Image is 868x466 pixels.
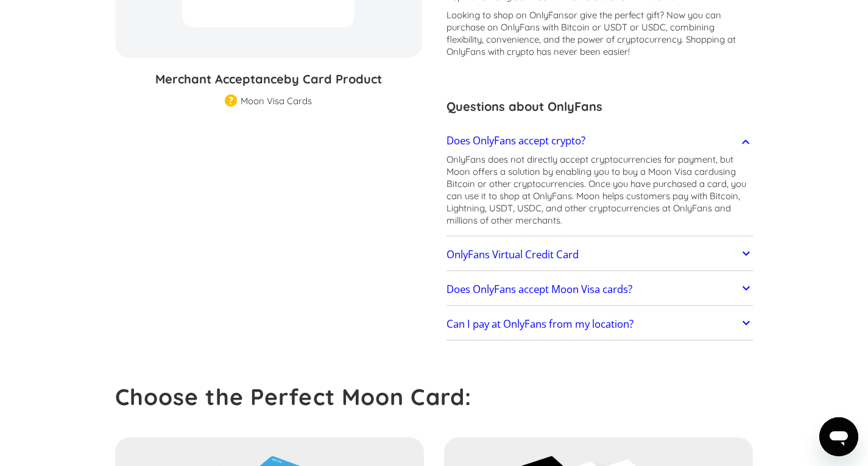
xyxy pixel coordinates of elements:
[819,417,858,456] iframe: Button to launch messaging window
[446,97,753,116] h3: Questions about OnlyFans
[115,70,422,88] h3: Merchant Acceptance
[241,95,312,107] div: Moon Visa Cards
[446,135,585,147] h2: Does OnlyFans accept crypto?
[446,9,753,58] p: Looking to shop on OnlyFans ? Now you can purchase on OnlyFans with Bitcoin or USDT or USDC, comb...
[446,242,753,267] a: OnlyFans Virtual Credit Card
[446,154,753,227] p: OnlyFans does not directly accept cryptocurrencies for payment, but Moon offers a solution by ena...
[115,383,471,411] strong: Choose the Perfect Moon Card:
[446,277,753,302] a: Does OnlyFans accept Moon Visa cards?
[446,318,633,330] h2: Can I pay at OnlyFans from my location?
[284,71,382,86] span: by Card Product
[446,283,632,295] h2: Does OnlyFans accept Moon Visa cards?
[446,249,579,261] h2: OnlyFans Virtual Credit Card
[446,312,753,337] a: Can I pay at OnlyFans from my location?
[568,9,660,21] span: or give the perfect gift
[446,128,753,154] a: Does OnlyFans accept crypto?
